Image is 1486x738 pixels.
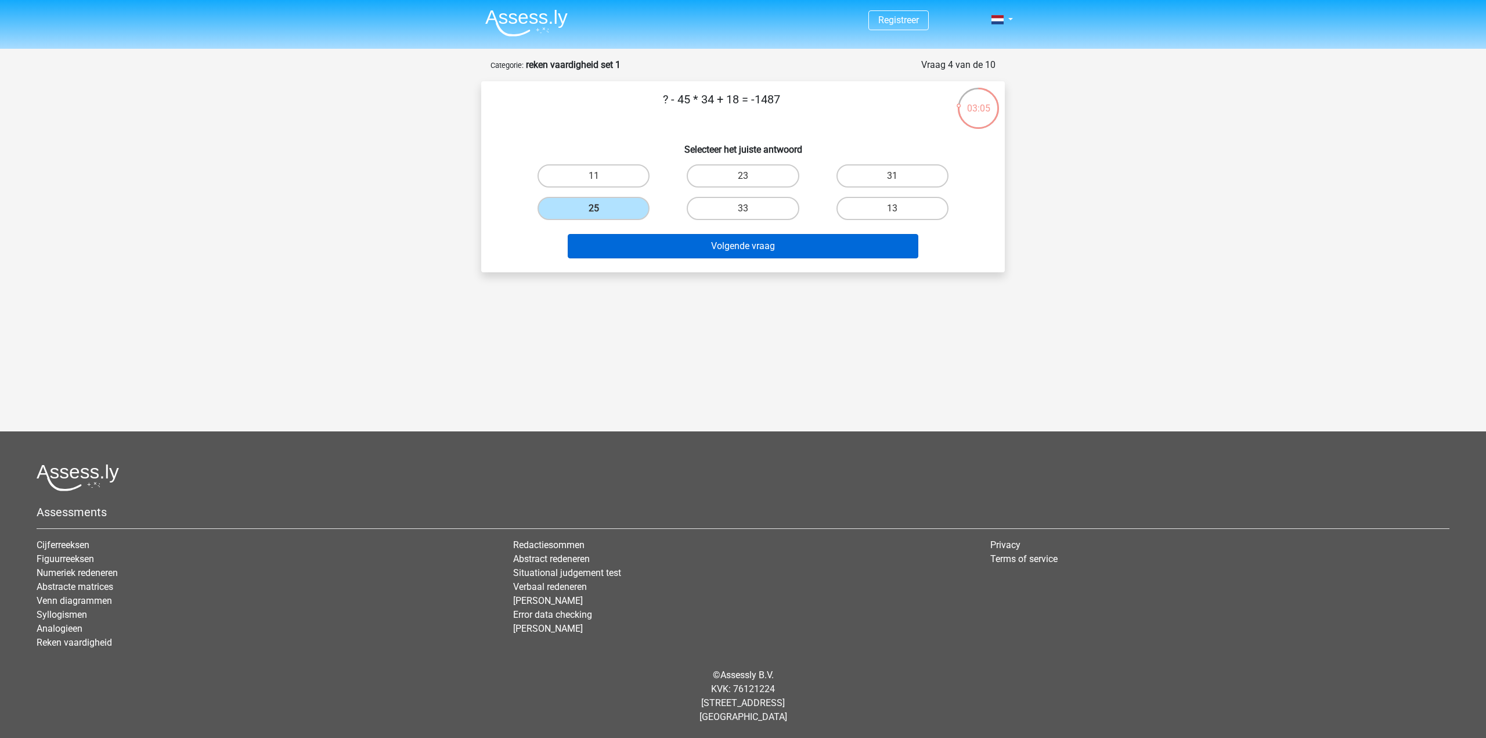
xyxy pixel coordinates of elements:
a: Terms of service [990,553,1058,564]
a: Privacy [990,539,1020,550]
div: Vraag 4 van de 10 [921,58,996,72]
a: Assessly B.V. [720,669,774,681]
label: 25 [538,197,650,220]
a: Syllogismen [37,609,87,620]
a: Abstract redeneren [513,553,590,564]
label: 23 [687,164,799,188]
a: Registreer [878,15,919,26]
a: [PERSON_NAME] [513,595,583,606]
a: Cijferreeksen [37,539,89,550]
a: Error data checking [513,609,592,620]
p: ? - 45 * 34 + 18 = -1487 [500,91,943,125]
a: Analogieen [37,623,82,634]
img: Assessly [485,9,568,37]
strong: reken vaardigheid set 1 [526,59,621,70]
img: Assessly logo [37,464,119,491]
a: Numeriek redeneren [37,567,118,578]
label: 31 [836,164,948,188]
label: 33 [687,197,799,220]
div: 03:05 [957,87,1000,116]
a: Situational judgement test [513,567,621,578]
a: Verbaal redeneren [513,581,587,592]
label: 11 [538,164,650,188]
small: Categorie: [490,61,524,70]
div: © KVK: 76121224 [STREET_ADDRESS] [GEOGRAPHIC_DATA] [28,659,1458,733]
h5: Assessments [37,505,1449,519]
a: Figuurreeksen [37,553,94,564]
a: Abstracte matrices [37,581,113,592]
a: Reken vaardigheid [37,637,112,648]
a: Venn diagrammen [37,595,112,606]
label: 13 [836,197,948,220]
a: [PERSON_NAME] [513,623,583,634]
h6: Selecteer het juiste antwoord [500,135,986,155]
button: Volgende vraag [568,234,919,258]
a: Redactiesommen [513,539,585,550]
